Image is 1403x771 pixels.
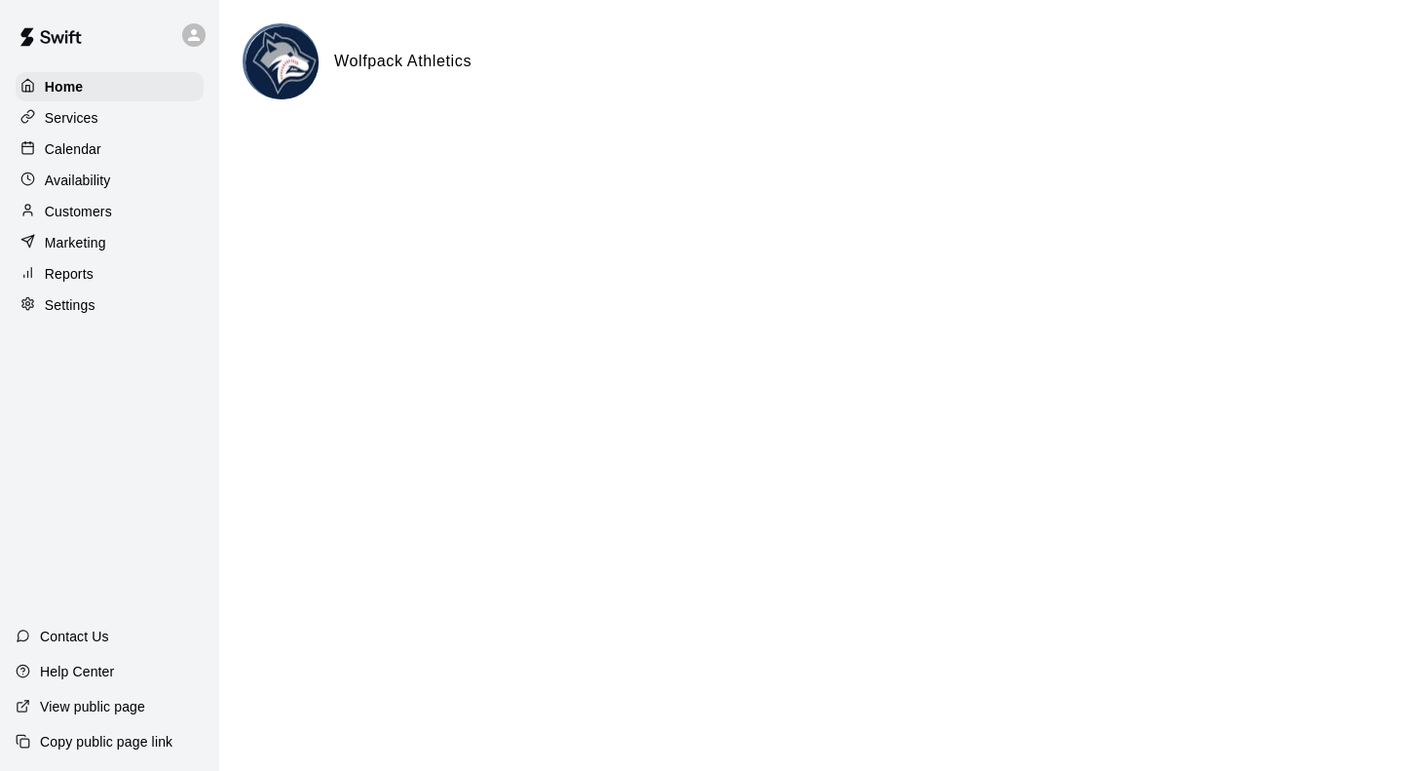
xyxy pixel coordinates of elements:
p: View public page [40,697,145,716]
a: Services [16,103,204,133]
p: Customers [45,202,112,221]
p: Services [45,108,98,128]
p: Contact Us [40,627,109,646]
p: Help Center [40,662,114,681]
p: Copy public page link [40,732,172,752]
a: Customers [16,197,204,226]
a: Reports [16,259,204,289]
a: Marketing [16,228,204,257]
p: Availability [45,171,111,190]
p: Reports [45,264,94,284]
a: Settings [16,290,204,320]
h6: Wolfpack Athletics [334,49,472,74]
img: Wolfpack Athletics logo [246,26,319,99]
p: Calendar [45,139,101,159]
p: Home [45,77,84,96]
p: Marketing [45,233,106,252]
p: Settings [45,295,95,315]
a: Availability [16,166,204,195]
a: Calendar [16,135,204,164]
a: Home [16,72,204,101]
